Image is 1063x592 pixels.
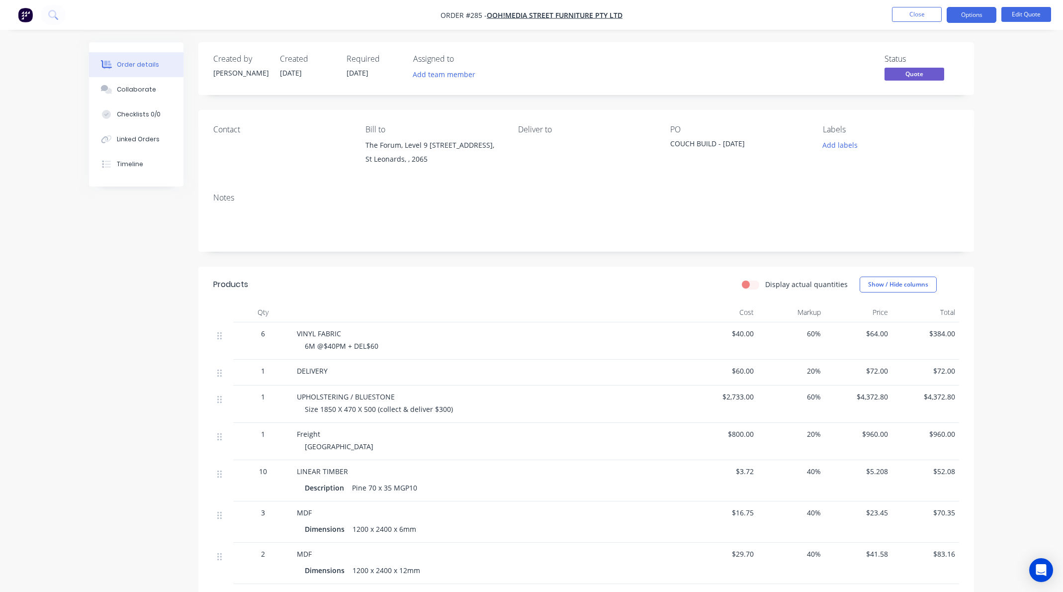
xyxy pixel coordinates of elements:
[829,366,888,376] span: $72.00
[365,152,502,166] div: St Leonards, , 2065
[213,125,350,134] div: Contact
[885,54,959,64] div: Status
[1029,558,1053,582] div: Open Intercom Messenger
[261,366,265,376] span: 1
[670,138,795,152] div: COUCH BUILD - [DATE]
[947,7,996,23] button: Options
[347,54,401,64] div: Required
[297,508,312,517] span: MDF
[261,549,265,559] span: 2
[829,429,888,439] span: $960.00
[896,507,955,518] span: $70.35
[695,366,754,376] span: $60.00
[213,193,959,202] div: Notes
[213,68,268,78] div: [PERSON_NAME]
[441,10,487,20] span: Order #285 -
[117,160,143,169] div: Timeline
[305,442,373,451] span: [GEOGRAPHIC_DATA]
[829,392,888,402] span: $4,372.80
[829,549,888,559] span: $41.58
[348,481,421,495] div: Pine 70 x 35 MGP10
[347,68,368,78] span: [DATE]
[896,366,955,376] span: $72.00
[695,392,754,402] span: $2,733.00
[408,68,481,81] button: Add team member
[762,392,821,402] span: 60%
[487,10,622,20] a: oOh!media Street Furniture Pty Ltd
[261,392,265,402] span: 1
[896,466,955,477] span: $52.08
[213,54,268,64] div: Created by
[829,466,888,477] span: $5.208
[349,563,424,578] div: 1200 x 2400 x 12mm
[89,127,183,152] button: Linked Orders
[305,404,453,414] span: Size 1850 X 470 X 500 (collect & deliver $300)
[297,392,395,401] span: UPHOLSTERING / BLUESTONE
[233,302,293,322] div: Qty
[365,138,502,152] div: The Forum, Level 9 [STREET_ADDRESS],
[762,328,821,339] span: 60%
[117,110,161,119] div: Checklists 0/0
[758,302,825,322] div: Markup
[305,563,349,578] div: Dimensions
[695,549,754,559] span: $29.70
[305,341,378,351] span: 6M @$40PM + DEL$60
[762,466,821,477] span: 40%
[695,507,754,518] span: $16.75
[896,392,955,402] span: $4,372.80
[896,549,955,559] span: $83.16
[261,507,265,518] span: 3
[829,328,888,339] span: $64.00
[365,125,502,134] div: Bill to
[817,138,863,152] button: Add labels
[762,507,821,518] span: 40%
[349,522,420,536] div: 1200 x 2400 x 6mm
[670,125,806,134] div: PO
[896,328,955,339] span: $384.00
[695,466,754,477] span: $3.72
[89,77,183,102] button: Collaborate
[765,279,848,290] label: Display actual quantities
[413,68,481,81] button: Add team member
[280,54,335,64] div: Created
[297,366,328,376] span: DELIVERY
[691,302,758,322] div: Cost
[261,328,265,339] span: 6
[89,52,183,77] button: Order details
[1001,7,1051,22] button: Edit Quote
[213,279,248,291] div: Products
[117,135,160,144] div: Linked Orders
[896,429,955,439] span: $960.00
[89,102,183,127] button: Checklists 0/0
[305,522,349,536] div: Dimensions
[261,429,265,439] span: 1
[18,7,33,22] img: Factory
[259,466,267,477] span: 10
[89,152,183,177] button: Timeline
[117,60,159,69] div: Order details
[892,302,959,322] div: Total
[695,328,754,339] span: $40.00
[297,549,312,559] span: MDF
[117,85,156,94] div: Collaborate
[297,467,348,476] span: LINEAR TIMBER
[297,429,320,439] span: Freight
[762,366,821,376] span: 20%
[892,7,942,22] button: Close
[829,507,888,518] span: $23.45
[860,277,937,293] button: Show / Hide columns
[413,54,513,64] div: Assigned to
[823,125,959,134] div: Labels
[280,68,302,78] span: [DATE]
[762,549,821,559] span: 40%
[518,125,654,134] div: Deliver to
[885,68,944,80] span: Quote
[762,429,821,439] span: 20%
[695,429,754,439] span: $800.00
[365,138,502,170] div: The Forum, Level 9 [STREET_ADDRESS],St Leonards, , 2065
[297,329,341,338] span: VINYL FABRIC
[825,302,892,322] div: Price
[305,481,348,495] div: Description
